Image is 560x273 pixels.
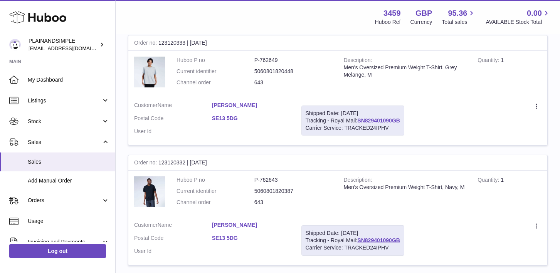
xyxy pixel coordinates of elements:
[29,37,98,52] div: PLAINANDSIMPLE
[134,248,212,255] dt: User Id
[134,234,212,244] dt: Postal Code
[28,139,101,146] span: Sales
[177,68,254,75] dt: Current identifier
[177,79,254,86] dt: Channel order
[134,128,212,135] dt: User Id
[134,222,158,228] span: Customer
[306,244,400,251] div: Carrier Service: TRACKED24IPHV
[472,171,547,216] td: 1
[383,8,401,18] strong: 3459
[527,8,542,18] span: 0.00
[177,57,254,64] dt: Huboo P no
[486,18,551,26] span: AVAILABLE Stock Total
[134,115,212,124] dt: Postal Code
[301,106,404,136] div: Tracking - Royal Mail:
[212,102,290,109] a: [PERSON_NAME]
[128,155,547,171] div: 123120332 | [DATE]
[306,229,400,237] div: Shipped Date: [DATE]
[177,188,254,195] dt: Current identifier
[448,8,467,18] span: 95.36
[134,57,165,87] img: 34591682701680.jpeg
[134,40,158,48] strong: Order no
[254,176,332,184] dd: P-762643
[306,124,400,132] div: Carrier Service: TRACKED24IPHV
[486,8,551,26] a: 0.00 AVAILABLE Stock Total
[344,184,466,191] div: Men's Oversized Premium Weight T-Shirt, Navy, M
[410,18,432,26] div: Currency
[28,177,109,184] span: Add Manual Order
[28,97,101,104] span: Listings
[254,188,332,195] dd: 5060801820387
[478,57,501,65] strong: Quantity
[28,238,101,246] span: Invoicing and Payments
[177,176,254,184] dt: Huboo P no
[344,177,372,185] strong: Description
[134,159,158,167] strong: Order no
[28,158,109,166] span: Sales
[29,45,113,51] span: [EMAIL_ADDRESS][DOMAIN_NAME]
[212,234,290,242] a: SE13 5DG
[254,57,332,64] dd: P-762649
[306,110,400,117] div: Shipped Date: [DATE]
[128,35,547,51] div: 123120333 | [DATE]
[472,51,547,96] td: 1
[301,225,404,256] div: Tracking - Royal Mail:
[357,237,400,243] a: SN829401090GB
[212,115,290,122] a: SE13 5DG
[134,102,158,108] span: Customer
[9,244,106,258] a: Log out
[177,199,254,206] dt: Channel order
[344,57,372,65] strong: Description
[344,64,466,79] div: Men's Oversized Premium Weight T-Shirt, Grey Melange, M
[478,177,501,185] strong: Quantity
[442,8,476,26] a: 95.36 Total sales
[212,221,290,229] a: [PERSON_NAME]
[28,118,101,125] span: Stock
[28,197,101,204] span: Orders
[134,221,212,231] dt: Name
[357,117,400,124] a: SN829401090GB
[28,76,109,84] span: My Dashboard
[415,8,432,18] strong: GBP
[254,199,332,206] dd: 643
[254,79,332,86] dd: 643
[442,18,476,26] span: Total sales
[134,176,165,207] img: 34591682707840.jpeg
[254,68,332,75] dd: 5060801820448
[9,39,21,50] img: duco@plainandsimple.com
[134,102,212,111] dt: Name
[375,18,401,26] div: Huboo Ref
[28,218,109,225] span: Usage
